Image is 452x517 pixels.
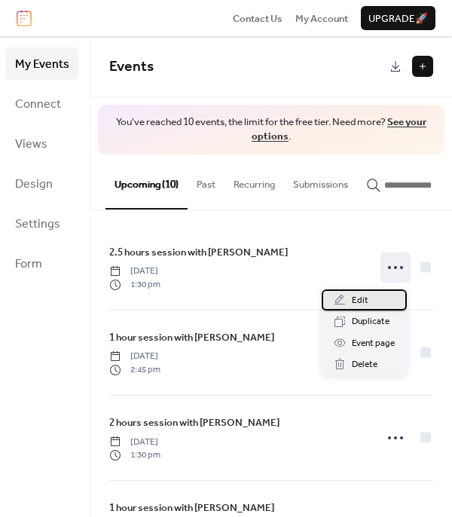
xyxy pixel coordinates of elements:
span: 2 hours session with [PERSON_NAME] [109,415,279,430]
span: Delete [352,357,377,372]
span: Settings [15,213,60,236]
button: Upgrade🚀 [361,6,435,30]
span: Upgrade 🚀 [368,11,428,26]
a: Settings [6,207,78,240]
span: Connect [15,93,61,116]
span: Design [15,173,53,196]
a: Views [6,127,78,160]
span: Duplicate [352,314,389,329]
span: [DATE] [109,436,160,449]
a: 1 hour session with [PERSON_NAME] [109,329,274,346]
span: 1:30 pm [109,448,160,462]
span: [DATE] [109,265,160,278]
span: You've reached 10 events, the limit for the free tier. Need more? . [113,115,429,144]
button: Submissions [284,154,357,207]
span: 1 hour session with [PERSON_NAME] [109,330,274,345]
a: My Account [295,11,348,26]
img: logo [17,10,32,26]
span: 2:45 pm [109,363,160,377]
a: See your options [252,112,426,146]
span: 1 hour session with [PERSON_NAME] [109,500,274,515]
span: Views [15,133,47,156]
button: Upcoming (10) [105,154,188,209]
span: My Events [15,53,69,76]
span: Events [109,53,154,81]
span: 2.5 hours session with [PERSON_NAME] [109,245,288,260]
span: Edit [352,293,368,308]
a: Design [6,167,78,200]
span: 1:30 pm [109,278,160,292]
a: 1 hour session with [PERSON_NAME] [109,500,274,516]
a: My Events [6,47,78,80]
button: Recurring [224,154,284,207]
span: [DATE] [109,350,160,363]
a: 2 hours session with [PERSON_NAME] [109,415,279,431]
a: Connect [6,87,78,120]
a: Form [6,247,78,280]
button: Past [188,154,224,207]
span: Event page [352,336,395,351]
a: 2.5 hours session with [PERSON_NAME] [109,244,288,261]
span: Form [15,252,42,276]
a: Contact Us [233,11,282,26]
